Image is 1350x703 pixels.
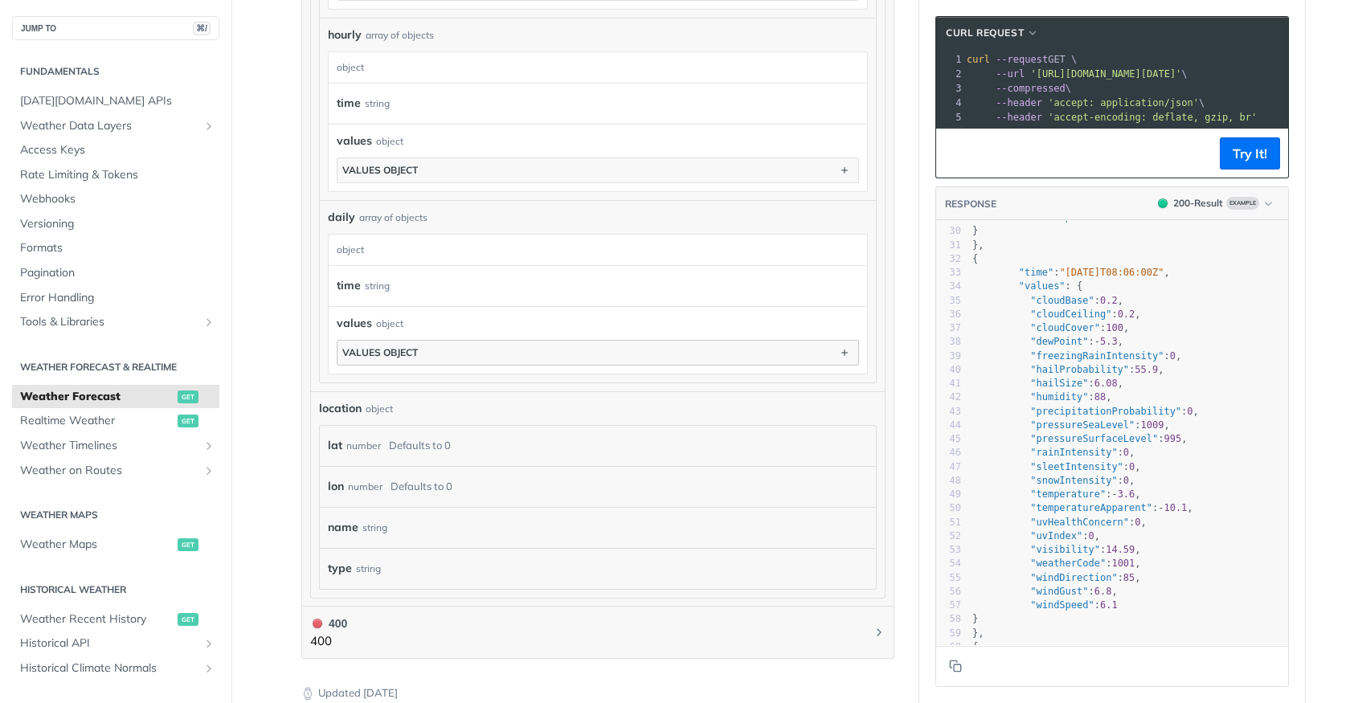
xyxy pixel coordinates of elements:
div: object [376,317,403,331]
div: 34 [936,280,961,293]
button: Show subpages for Weather Timelines [202,439,215,452]
a: Realtime Weatherget [12,409,219,433]
a: Formats [12,236,219,260]
span: 55.9 [1135,364,1158,375]
a: Historical APIShow subpages for Historical API [12,631,219,656]
div: object [366,402,393,416]
span: 85 [1123,572,1135,583]
span: : , [972,336,1123,347]
div: 48 [936,474,961,488]
span: "temperature" [1030,488,1106,500]
span: "weatherCode" [1030,558,1106,569]
span: { [972,641,978,652]
span: 0 [1135,517,1140,528]
button: JUMP TO⌘/ [12,16,219,40]
span: : [972,599,1118,611]
div: string [356,557,381,580]
span: 0 [1123,447,1129,458]
a: Webhooks [12,187,219,211]
div: 42 [936,390,961,404]
span: : , [972,447,1135,458]
span: "pressureSeaLevel" [1030,419,1135,431]
span: \ [967,83,1071,94]
span: "[DATE]T08:06:00Z" [1059,267,1164,278]
span: daily [328,209,355,226]
span: Weather Recent History [20,611,174,627]
span: Example [1226,197,1259,210]
span: : , [972,475,1135,486]
button: Show subpages for Historical Climate Normals [202,662,215,675]
button: Show subpages for Tools & Libraries [202,316,215,329]
div: 40 [936,363,961,377]
span: 5.3 [1100,336,1118,347]
div: string [365,274,390,297]
span: 'accept-encoding: deflate, gzip, br' [1048,112,1257,123]
span: : , [972,461,1141,472]
span: Weather Data Layers [20,118,198,134]
a: [DATE][DOMAIN_NAME] APIs [12,89,219,113]
span: : , [972,530,1100,542]
h2: Fundamentals [12,64,219,79]
div: object [329,52,863,83]
span: Weather Forecast [20,389,174,405]
p: Updated [DATE] [301,685,894,701]
a: Weather TimelinesShow subpages for Weather Timelines [12,434,219,458]
a: Weather Data LayersShow subpages for Weather Data Layers [12,114,219,138]
span: --header [996,112,1042,123]
span: get [178,538,198,551]
span: values [337,133,372,149]
span: : , [972,267,1170,278]
span: : , [972,572,1141,583]
span: GET \ [967,54,1077,65]
span: "rainIntensity" [1030,447,1117,458]
span: "windSpeed" [1030,599,1094,611]
span: 0.2 [1100,295,1118,306]
span: : , [972,309,1141,320]
span: : , [972,502,1193,513]
span: "uvHealthConcern" [1030,517,1129,528]
span: Versioning [20,216,215,232]
span: Error Handling [20,290,215,306]
span: : , [972,295,1123,306]
span: Formats [20,240,215,256]
span: : , [972,364,1164,375]
div: 54 [936,557,961,570]
span: Historical API [20,636,198,652]
div: 37 [936,321,961,335]
span: "cloudCeiling" [1030,309,1111,320]
span: 0 [1129,461,1135,472]
div: 33 [936,266,961,280]
span: - [1094,336,1100,347]
span: cURL Request [946,26,1024,40]
span: "windDirection" [1030,572,1117,583]
span: "hailSize" [1030,378,1088,389]
span: values [337,315,372,332]
button: Copy to clipboard [944,654,967,678]
div: 44 [936,419,961,432]
span: : , [972,350,1181,362]
span: get [178,613,198,626]
a: Weather on RoutesShow subpages for Weather on Routes [12,459,219,483]
span: } [972,225,978,236]
div: 49 [936,488,961,501]
span: } [972,613,978,624]
div: values object [342,346,418,358]
span: 200 [1158,198,1168,208]
span: '[URL][DOMAIN_NAME][DATE]' [1030,68,1181,80]
h2: Historical Weather [12,582,219,597]
div: 5 [937,110,964,125]
div: 3 [937,81,964,96]
div: 55 [936,571,961,585]
label: time [337,274,361,297]
div: 50 [936,501,961,515]
div: 30 [936,224,961,238]
label: name [328,516,358,539]
div: 32 [936,252,961,266]
div: 53 [936,543,961,557]
a: Pagination [12,261,219,285]
div: 200 - Result [1173,196,1223,210]
span: 1009 [1141,419,1164,431]
span: "precipitationProbability" [1030,406,1181,417]
span: Access Keys [20,142,215,158]
span: : , [972,406,1199,417]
